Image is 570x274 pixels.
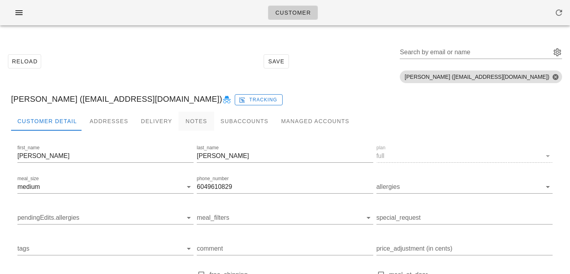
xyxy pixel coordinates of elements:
[267,58,285,65] span: Save
[8,54,41,68] button: Reload
[17,242,194,255] div: tags
[376,150,553,162] div: planfull
[5,86,565,112] div: [PERSON_NAME] ([EMAIL_ADDRESS][DOMAIN_NAME])
[179,112,214,131] div: Notes
[275,112,355,131] div: Managed Accounts
[17,145,40,151] label: first_name
[197,176,229,182] label: phone_number
[17,183,40,190] div: medium
[17,181,194,193] div: meal_sizemedium
[552,73,559,80] button: Close
[268,6,317,20] a: Customer
[264,54,289,68] button: Save
[553,48,562,57] button: Search by email or name appended action
[17,211,194,224] div: pendingEdits.allergies
[17,176,39,182] label: meal_size
[197,145,218,151] label: last_name
[235,93,283,105] a: Tracking
[376,181,553,193] div: allergies
[240,96,277,103] span: Tracking
[405,70,557,83] span: [PERSON_NAME] ([EMAIL_ADDRESS][DOMAIN_NAME])
[135,112,179,131] div: Delivery
[83,112,135,131] div: Addresses
[235,94,283,105] button: Tracking
[214,112,275,131] div: Subaccounts
[11,112,83,131] div: Customer Detail
[376,145,386,151] label: plan
[11,58,38,65] span: Reload
[197,211,373,224] div: meal_filters
[275,10,311,16] span: Customer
